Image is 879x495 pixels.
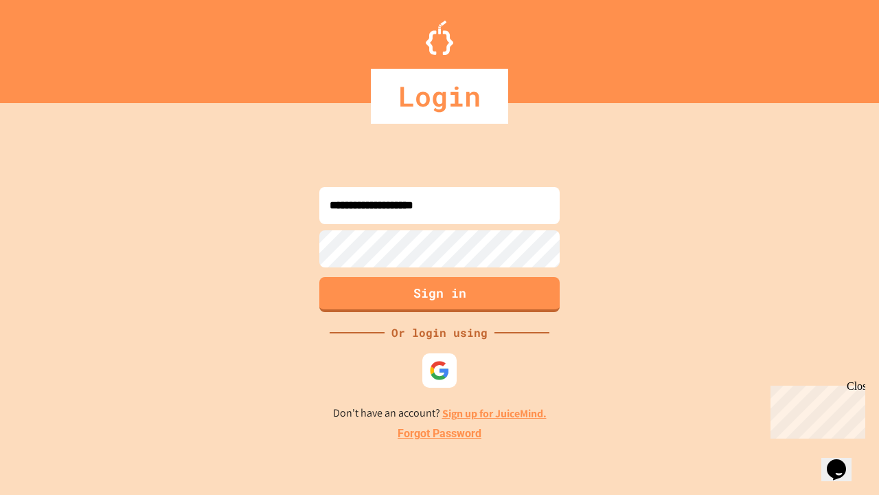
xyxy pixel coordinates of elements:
p: Don't have an account? [333,405,547,422]
div: Chat with us now!Close [5,5,95,87]
iframe: chat widget [765,380,865,439]
a: Forgot Password [398,426,481,442]
iframe: chat widget [821,440,865,481]
div: Login [371,69,508,124]
img: Logo.svg [426,21,453,55]
a: Sign up for JuiceMind. [442,406,547,421]
img: google-icon.svg [429,360,450,381]
button: Sign in [319,277,560,312]
div: Or login using [385,324,494,341]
